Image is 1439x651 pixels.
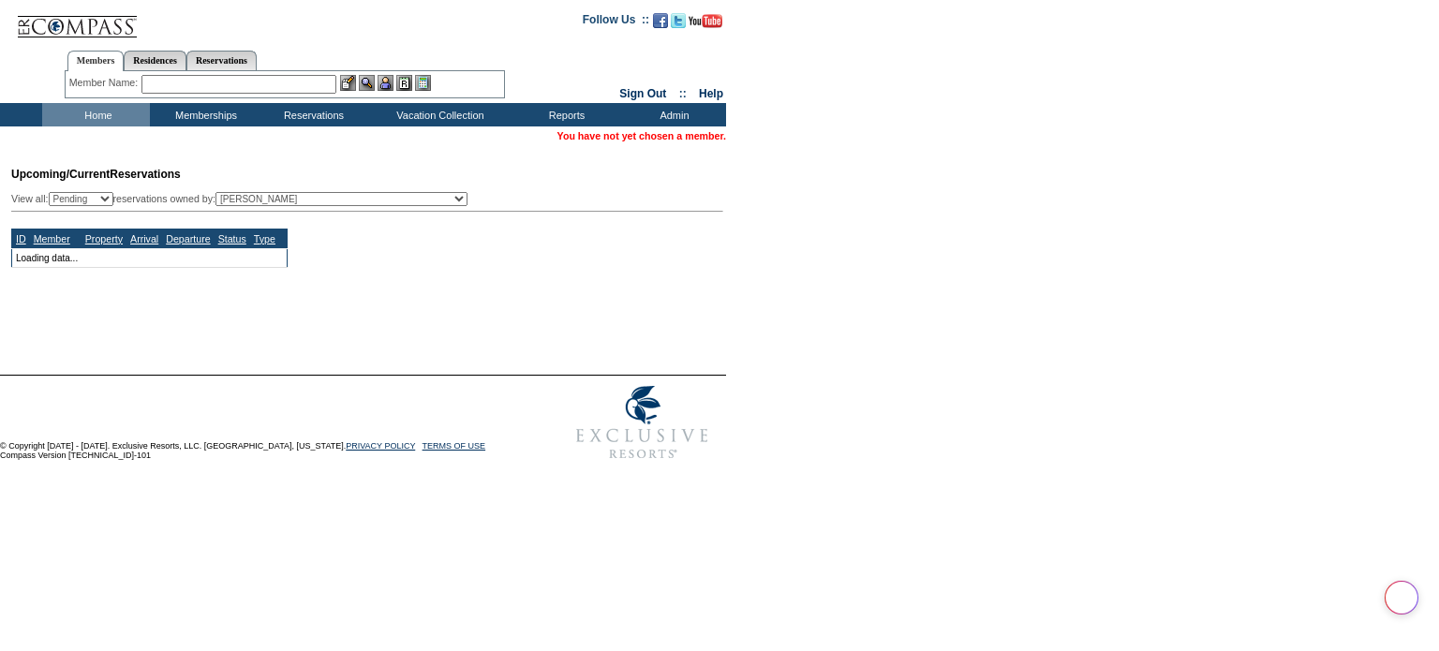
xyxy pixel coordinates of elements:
[16,233,26,244] a: ID
[378,75,393,91] img: Impersonate
[218,233,246,244] a: Status
[258,103,365,126] td: Reservations
[166,233,210,244] a: Departure
[679,87,687,100] span: ::
[557,130,726,141] span: You have not yet chosen a member.
[396,75,412,91] img: Reservations
[365,103,511,126] td: Vacation Collection
[359,75,375,91] img: View
[186,51,257,70] a: Reservations
[618,103,726,126] td: Admin
[11,168,110,181] span: Upcoming/Current
[254,233,275,244] a: Type
[11,168,181,181] span: Reservations
[653,19,668,30] a: Become our fan on Facebook
[42,103,150,126] td: Home
[12,248,288,267] td: Loading data...
[619,87,666,100] a: Sign Out
[130,233,158,244] a: Arrival
[558,376,726,469] img: Exclusive Resorts
[671,13,686,28] img: Follow us on Twitter
[69,75,141,91] div: Member Name:
[85,233,123,244] a: Property
[423,441,486,451] a: TERMS OF USE
[346,441,415,451] a: PRIVACY POLICY
[671,19,686,30] a: Follow us on Twitter
[340,75,356,91] img: b_edit.gif
[11,192,476,206] div: View all: reservations owned by:
[67,51,125,71] a: Members
[415,75,431,91] img: b_calculator.gif
[150,103,258,126] td: Memberships
[689,14,722,28] img: Subscribe to our YouTube Channel
[653,13,668,28] img: Become our fan on Facebook
[689,19,722,30] a: Subscribe to our YouTube Channel
[124,51,186,70] a: Residences
[34,233,70,244] a: Member
[699,87,723,100] a: Help
[511,103,618,126] td: Reports
[583,11,649,34] td: Follow Us ::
